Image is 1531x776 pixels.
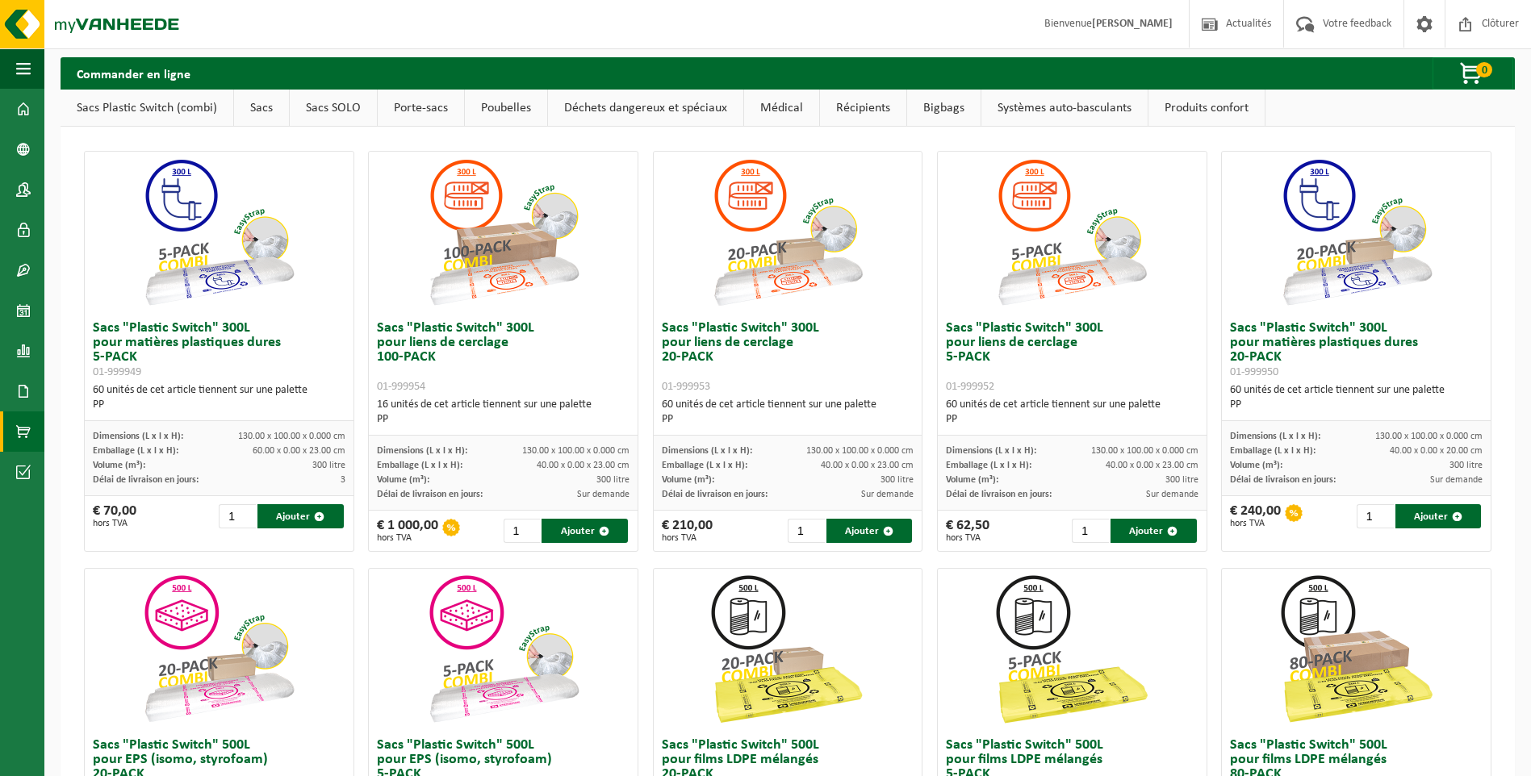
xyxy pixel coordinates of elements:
[662,533,713,543] span: hors TVA
[707,569,868,730] img: 01-999964
[341,475,345,485] span: 3
[577,490,630,499] span: Sur demande
[1230,446,1316,456] span: Emballage (L x l x H):
[946,446,1036,456] span: Dimensions (L x l x H):
[1106,461,1198,470] span: 40.00 x 0.00 x 23.00 cm
[377,398,630,427] div: 16 unités de cet article tiennent sur une palette
[946,519,989,543] div: € 62,50
[1276,569,1437,730] img: 01-999968
[548,90,743,127] a: Déchets dangereux et spéciaux
[662,475,714,485] span: Volume (m³):
[377,519,438,543] div: € 1 000,00
[1230,519,1281,528] span: hors TVA
[662,398,914,427] div: 60 unités de cet article tiennent sur une palette
[1276,152,1437,313] img: 01-999950
[1230,383,1483,412] div: 60 unités de cet article tiennent sur une palette
[1430,475,1483,485] span: Sur demande
[537,461,630,470] span: 40.00 x 0.00 x 23.00 cm
[662,490,768,499] span: Délai de livraison en jours:
[504,519,541,543] input: 1
[881,475,914,485] span: 300 litre
[662,381,710,393] span: 01-999953
[290,90,377,127] a: Sacs SOLO
[991,569,1152,730] img: 01-999963
[61,90,233,127] a: Sacs Plastic Switch (combi)
[1230,432,1320,441] span: Dimensions (L x l x H):
[138,569,299,730] img: 01-999956
[423,152,584,313] img: 01-999954
[93,321,345,379] h3: Sacs "Plastic Switch" 300L pour matières plastiques dures 5-PACK
[946,475,998,485] span: Volume (m³):
[788,519,825,543] input: 1
[138,152,299,313] img: 01-999949
[377,461,462,470] span: Emballage (L x l x H):
[423,569,584,730] img: 01-999955
[1230,398,1483,412] div: PP
[821,461,914,470] span: 40.00 x 0.00 x 23.00 cm
[378,90,464,127] a: Porte-sacs
[1395,504,1481,528] button: Ajouter
[744,90,819,127] a: Médical
[1092,18,1173,30] strong: [PERSON_NAME]
[1476,62,1492,77] span: 0
[93,383,345,412] div: 60 unités de cet article tiennent sur une palette
[377,412,630,427] div: PP
[662,412,914,427] div: PP
[1230,321,1483,379] h3: Sacs "Plastic Switch" 300L pour matières plastiques dures 20-PACK
[946,533,989,543] span: hors TVA
[662,321,914,394] h3: Sacs "Plastic Switch" 300L pour liens de cerclage 20-PACK
[377,475,429,485] span: Volume (m³):
[312,461,345,470] span: 300 litre
[1449,461,1483,470] span: 300 litre
[542,519,627,543] button: Ajouter
[93,366,141,378] span: 01-999949
[1390,446,1483,456] span: 40.00 x 0.00 x 20.00 cm
[707,152,868,313] img: 01-999953
[1111,519,1196,543] button: Ajouter
[93,519,136,528] span: hors TVA
[93,432,183,441] span: Dimensions (L x l x H):
[465,90,547,127] a: Poubelles
[238,432,345,441] span: 130.00 x 100.00 x 0.000 cm
[1357,504,1394,528] input: 1
[93,446,178,456] span: Emballage (L x l x H):
[522,446,630,456] span: 130.00 x 100.00 x 0.000 cm
[61,57,207,89] h2: Commander en ligne
[1091,446,1198,456] span: 130.00 x 100.00 x 0.000 cm
[1230,366,1278,378] span: 01-999950
[377,321,630,394] h3: Sacs "Plastic Switch" 300L pour liens de cerclage 100-PACK
[662,519,713,543] div: € 210,00
[219,504,256,528] input: 1
[1230,504,1281,528] div: € 240,00
[662,446,752,456] span: Dimensions (L x l x H):
[806,446,914,456] span: 130.00 x 100.00 x 0.000 cm
[946,321,1198,394] h3: Sacs "Plastic Switch" 300L pour liens de cerclage 5-PACK
[257,504,343,528] button: Ajouter
[1230,475,1336,485] span: Délai de livraison en jours:
[596,475,630,485] span: 300 litre
[93,475,199,485] span: Délai de livraison en jours:
[946,381,994,393] span: 01-999952
[1148,90,1265,127] a: Produits confort
[93,504,136,528] div: € 70,00
[377,381,425,393] span: 01-999954
[946,490,1052,499] span: Délai de livraison en jours:
[93,461,145,470] span: Volume (m³):
[1072,519,1109,543] input: 1
[1230,461,1282,470] span: Volume (m³):
[946,461,1031,470] span: Emballage (L x l x H):
[820,90,906,127] a: Récipients
[991,152,1152,313] img: 01-999952
[234,90,289,127] a: Sacs
[946,412,1198,427] div: PP
[1375,432,1483,441] span: 130.00 x 100.00 x 0.000 cm
[93,398,345,412] div: PP
[377,490,483,499] span: Délai de livraison en jours:
[907,90,981,127] a: Bigbags
[1146,490,1198,499] span: Sur demande
[981,90,1148,127] a: Systèmes auto-basculants
[946,398,1198,427] div: 60 unités de cet article tiennent sur une palette
[377,533,438,543] span: hors TVA
[1433,57,1513,90] button: 0
[861,490,914,499] span: Sur demande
